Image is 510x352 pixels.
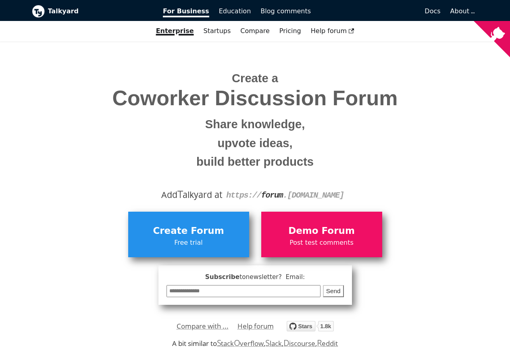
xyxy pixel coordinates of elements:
span: Post test comments [265,237,378,248]
span: O [234,337,240,348]
span: Help forum [311,27,354,35]
span: Docs [425,7,440,15]
span: Subscribe [167,272,344,282]
a: Reddit [317,339,338,348]
a: Blog comments [256,4,316,18]
small: build better products [38,152,473,171]
span: Education [219,7,251,15]
span: For Business [163,7,209,17]
span: Free trial [132,237,245,248]
a: About [450,7,474,15]
strong: forum [261,191,283,200]
span: Create Forum [132,223,245,239]
span: Blog comments [260,7,311,15]
button: Send [323,285,344,298]
a: Compare with ... [177,320,229,332]
span: R [317,337,322,348]
a: Demo ForumPost test comments [261,212,382,257]
span: Create a [232,72,278,85]
a: For Business [158,4,214,18]
span: to newsletter ? Email: [239,273,305,281]
code: https:// . [DOMAIN_NAME] [226,191,344,200]
span: S [265,337,270,348]
a: Create ForumFree trial [128,212,249,257]
span: T [177,187,183,201]
span: Coworker Discussion Forum [38,87,473,110]
a: Education [214,4,256,18]
a: Help forum [306,24,359,38]
a: Help forum [237,320,274,332]
span: D [283,337,289,348]
a: Star debiki/talkyard on GitHub [287,322,334,334]
small: Share knowledge, [38,115,473,134]
img: Talkyard logo [32,5,45,18]
a: Startups [199,24,236,38]
span: S [217,337,221,348]
a: Talkyard logoTalkyard [32,5,152,18]
span: Demo Forum [265,223,378,239]
b: Talkyard [48,6,152,17]
a: Pricing [275,24,306,38]
a: Compare [240,27,270,35]
a: Enterprise [151,24,199,38]
img: talkyard.svg [287,321,334,331]
a: Discourse [283,339,315,348]
a: Slack [265,339,281,348]
div: Add alkyard at [38,188,473,202]
a: StackOverflow [217,339,264,348]
small: upvote ideas, [38,134,473,153]
a: Docs [316,4,445,18]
